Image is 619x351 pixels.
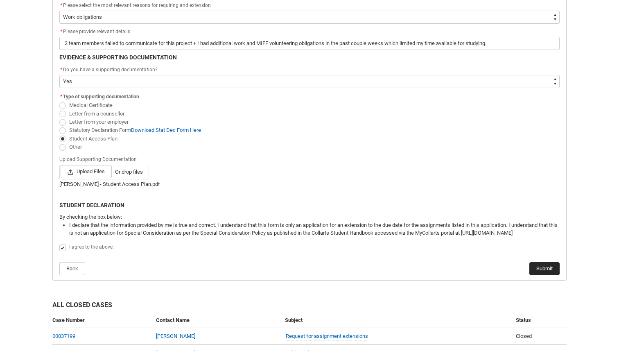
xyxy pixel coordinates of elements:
[60,2,62,8] abbr: required
[59,29,130,34] span: Please provide relevant details
[69,111,124,117] span: Letter from a counsellor
[52,313,153,328] th: Case Number
[153,313,282,328] th: Contact Name
[63,2,211,8] span: Please select the most relevant reasons for requiring and extension
[115,168,143,176] span: Or drop files
[52,333,75,339] a: 00037199
[69,136,117,142] span: Student Access Plan
[516,333,532,339] span: Closed
[529,262,560,275] button: Submit
[59,202,124,208] b: STUDENT DECLARATION
[286,332,368,341] a: Request for assignment extensions
[61,165,112,178] span: Upload Files
[131,127,201,133] a: Download Stat Dec Form Here
[69,221,560,237] li: I declare that the information provided by me is true and correct. I understand that this form is...
[69,244,114,250] span: I agree to the above.
[60,29,62,34] abbr: required
[59,154,140,163] span: Upload Supporting Documentation
[60,67,62,72] abbr: required
[69,127,201,133] span: Statutory Declaration Form
[282,313,512,328] th: Subject
[59,213,560,221] p: By checking the box below:
[52,300,567,313] h2: All Closed Cases
[513,313,567,328] th: Status
[69,119,129,125] span: Letter from your employer
[156,333,195,339] a: [PERSON_NAME]
[63,67,158,72] span: Do you have a supporting documentation?
[59,54,177,61] b: EVIDENCE & SUPPORTING DOCUMENTATION
[59,180,560,188] div: [PERSON_NAME] - Student Access Plan.pdf
[69,144,82,150] span: Other
[60,94,62,100] abbr: required
[63,94,139,100] span: Type of supporting documentation
[59,262,85,275] button: Back
[69,102,113,108] span: Medical Certificate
